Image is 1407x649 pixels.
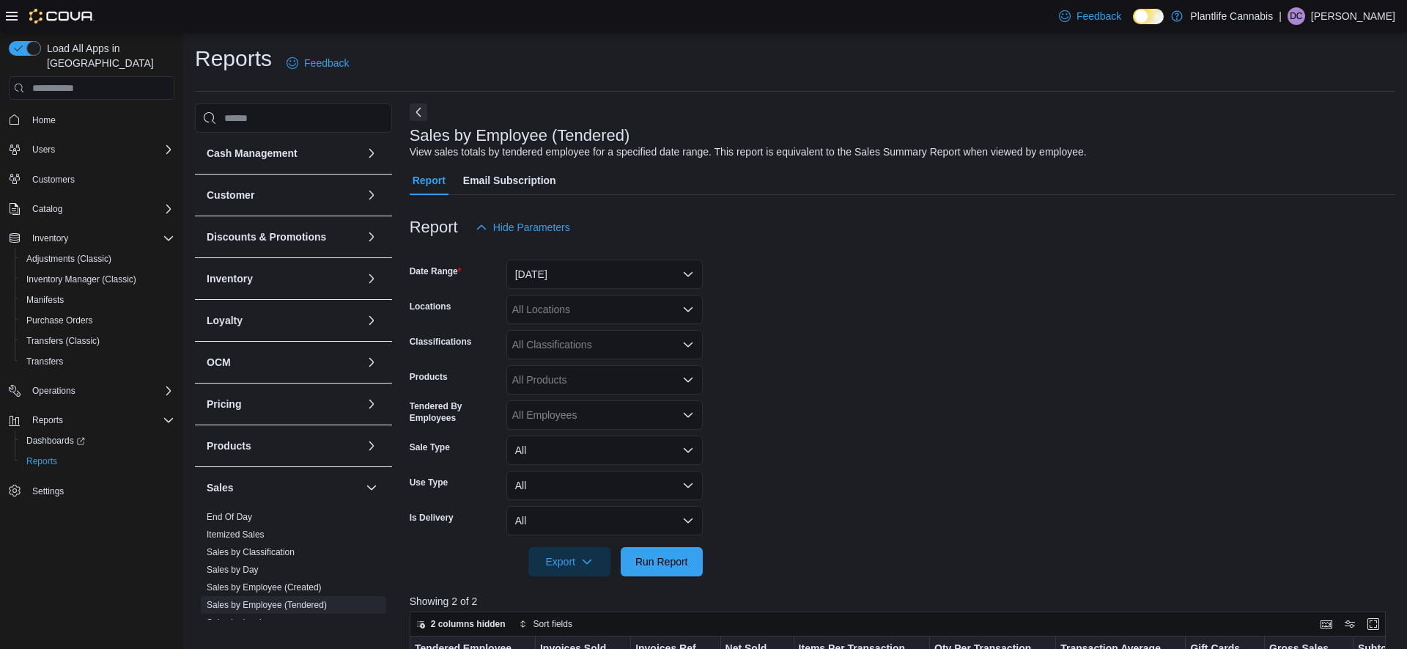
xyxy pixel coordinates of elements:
span: Itemized Sales [207,529,265,540]
button: Inventory [3,228,180,249]
button: Manifests [15,290,180,310]
button: Home [3,109,180,130]
a: Sales by Invoice [207,617,270,628]
button: Catalog [3,199,180,219]
span: Customers [32,174,75,186]
label: Classifications [410,336,472,348]
span: Inventory Manager (Classic) [21,271,174,288]
button: OCM [207,355,360,370]
span: Catalog [26,200,174,218]
button: Customer [363,186,380,204]
div: View sales totals by tendered employee for a specified date range. This report is equivalent to t... [410,144,1087,160]
button: Loyalty [207,313,360,328]
button: Reports [3,410,180,430]
span: Feedback [1077,9,1121,23]
span: Dashboards [26,435,85,447]
button: Customer [207,188,360,202]
span: Inventory [32,232,68,244]
button: Cash Management [207,146,360,161]
span: Dashboards [21,432,174,450]
img: Cova [29,9,95,23]
span: Users [32,144,55,155]
span: DC [1290,7,1302,25]
span: Reports [26,455,57,467]
button: Next [410,103,427,121]
p: | [1279,7,1282,25]
span: Report [413,166,446,195]
h3: Sales [207,480,234,495]
a: Dashboards [21,432,91,450]
button: Open list of options [682,409,694,421]
a: Inventory Manager (Classic) [21,271,142,288]
button: [DATE] [506,260,703,289]
span: Reports [26,411,174,429]
span: Transfers [26,356,63,367]
h3: Cash Management [207,146,298,161]
button: Discounts & Promotions [363,228,380,246]
a: Adjustments (Classic) [21,250,117,268]
button: Pricing [363,395,380,413]
a: Feedback [1053,1,1127,31]
a: Purchase Orders [21,312,99,329]
button: Pricing [207,397,360,411]
button: Inventory [26,230,74,247]
span: Purchase Orders [21,312,174,329]
label: Tendered By Employees [410,400,501,424]
span: Hide Parameters [493,220,570,235]
button: Sort fields [513,615,578,633]
a: Customers [26,171,81,188]
h3: Sales by Employee (Tendered) [410,127,630,144]
a: Transfers [21,353,69,370]
p: [PERSON_NAME] [1311,7,1395,25]
button: Export [528,547,610,576]
span: Operations [32,385,75,397]
h1: Reports [195,44,272,73]
button: Cash Management [363,144,380,162]
button: Reports [15,451,180,472]
button: Users [26,141,61,158]
span: Reports [32,414,63,426]
a: Transfers (Classic) [21,332,106,350]
label: Locations [410,301,451,312]
button: Products [363,437,380,455]
button: Loyalty [363,312,380,329]
span: Purchase Orders [26,315,93,326]
a: Manifests [21,291,70,309]
a: Home [26,111,62,129]
span: Home [26,110,174,128]
button: Users [3,139,180,160]
button: Inventory [363,270,380,287]
span: Settings [32,485,64,497]
span: Transfers (Classic) [21,332,174,350]
span: Sales by Employee (Created) [207,582,322,593]
button: All [506,471,703,500]
a: Feedback [281,48,355,78]
a: Sales by Classification [207,547,295,557]
span: Inventory [26,230,174,247]
button: Discounts & Promotions [207,230,360,244]
button: All [506,436,703,465]
p: Plantlife Cannabis [1190,7,1273,25]
span: Run Report [635,554,688,569]
a: Settings [26,483,70,500]
label: Sale Type [410,441,450,453]
span: Manifests [21,291,174,309]
button: Products [207,439,360,453]
h3: Discounts & Promotions [207,230,326,244]
button: Purchase Orders [15,310,180,331]
span: Operations [26,382,174,400]
span: Sales by Day [207,564,259,576]
a: Reports [21,452,63,470]
h3: Pricing [207,397,241,411]
button: Enter fullscreen [1364,615,1382,633]
a: Sales by Employee (Tendered) [207,600,327,610]
a: End Of Day [207,512,252,522]
span: Export [537,547,602,576]
button: Display options [1341,615,1359,633]
span: Customers [26,170,174,188]
label: Use Type [410,477,448,488]
span: Sort fields [533,618,572,630]
button: Hide Parameters [470,213,576,242]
